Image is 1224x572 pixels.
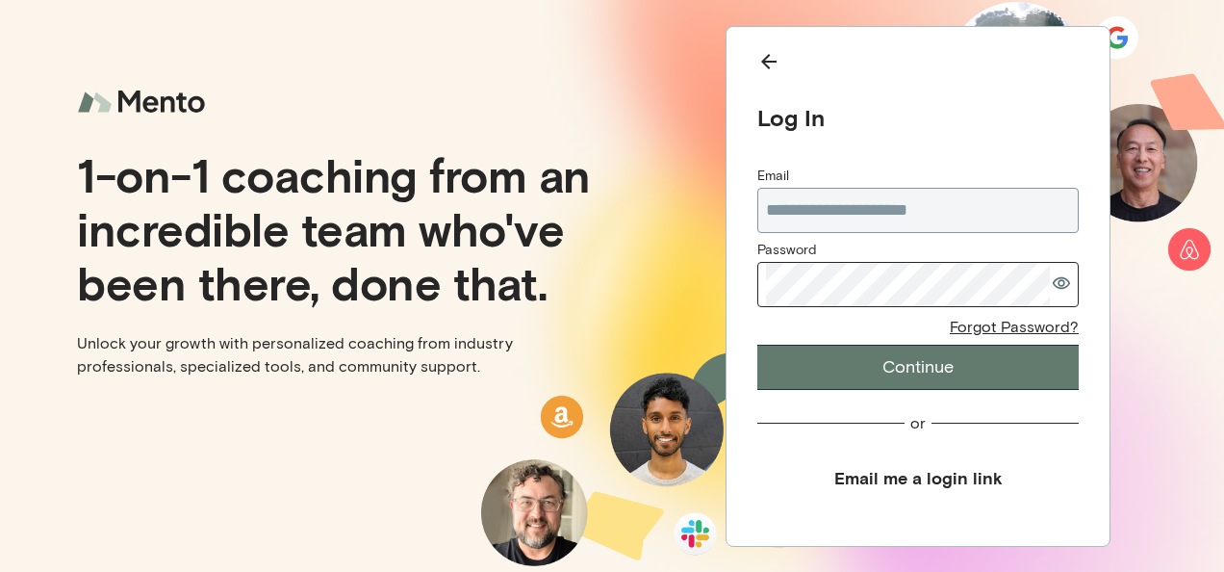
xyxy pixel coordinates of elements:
[766,263,1050,306] input: Password
[757,456,1079,500] button: Email me a login link
[77,147,597,309] p: 1-on-1 coaching from an incredible team who've been there, done that.
[950,317,1079,337] div: Forgot Password?
[757,345,1079,390] button: Continue
[77,332,597,378] p: Unlock your growth with personalized coaching from industry professionals, specialized tools, and...
[757,103,1079,132] div: Log In
[910,413,926,433] div: or
[757,167,1079,186] div: Email
[757,50,1079,80] button: Back
[757,241,1079,260] div: Password
[77,77,212,128] img: logo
